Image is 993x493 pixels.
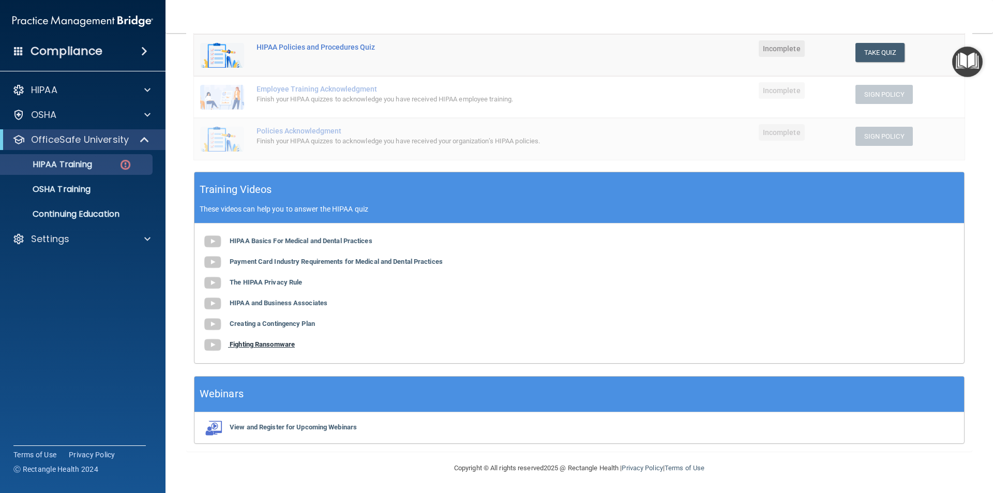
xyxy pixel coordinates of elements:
b: View and Register for Upcoming Webinars [230,423,357,431]
p: OfficeSafe University [31,133,129,146]
img: webinarIcon.c7ebbf15.png [202,420,223,436]
span: Incomplete [759,124,805,141]
iframe: Drift Widget Chat Controller [941,422,981,461]
p: OSHA Training [7,184,91,195]
p: OSHA [31,109,57,121]
p: These videos can help you to answer the HIPAA quiz [200,205,959,213]
a: Privacy Policy [622,464,663,472]
h4: Compliance [31,44,102,58]
b: Fighting Ransomware [230,340,295,348]
img: gray_youtube_icon.38fcd6cc.png [202,273,223,293]
b: Creating a Contingency Plan [230,320,315,327]
div: Finish your HIPAA quizzes to acknowledge you have received your organization’s HIPAA policies. [257,135,626,147]
b: HIPAA Basics For Medical and Dental Practices [230,237,372,245]
div: Finish your HIPAA quizzes to acknowledge you have received HIPAA employee training. [257,93,626,106]
a: Settings [12,233,151,245]
b: The HIPAA Privacy Rule [230,278,302,286]
p: Settings [31,233,69,245]
img: PMB logo [12,11,153,32]
a: Privacy Policy [69,450,115,460]
h5: Training Videos [200,181,272,199]
img: gray_youtube_icon.38fcd6cc.png [202,335,223,355]
img: gray_youtube_icon.38fcd6cc.png [202,293,223,314]
span: Ⓒ Rectangle Health 2024 [13,464,98,474]
span: Incomplete [759,82,805,99]
a: Terms of Use [665,464,704,472]
p: HIPAA [31,84,57,96]
div: HIPAA Policies and Procedures Quiz [257,43,626,51]
a: OSHA [12,109,151,121]
a: OfficeSafe University [12,133,150,146]
b: HIPAA and Business Associates [230,299,327,307]
img: gray_youtube_icon.38fcd6cc.png [202,252,223,273]
a: Terms of Use [13,450,56,460]
img: gray_youtube_icon.38fcd6cc.png [202,231,223,252]
span: Incomplete [759,40,805,57]
button: Take Quiz [855,43,905,62]
div: Copyright © All rights reserved 2025 @ Rectangle Health | | [390,452,768,485]
b: Payment Card Industry Requirements for Medical and Dental Practices [230,258,443,265]
a: HIPAA [12,84,151,96]
button: Sign Policy [855,127,913,146]
p: HIPAA Training [7,159,92,170]
div: Employee Training Acknowledgment [257,85,626,93]
p: Continuing Education [7,209,148,219]
button: Sign Policy [855,85,913,104]
img: danger-circle.6113f641.png [119,158,132,171]
button: Open Resource Center [952,47,983,77]
img: gray_youtube_icon.38fcd6cc.png [202,314,223,335]
div: Policies Acknowledgment [257,127,626,135]
h5: Webinars [200,385,244,403]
